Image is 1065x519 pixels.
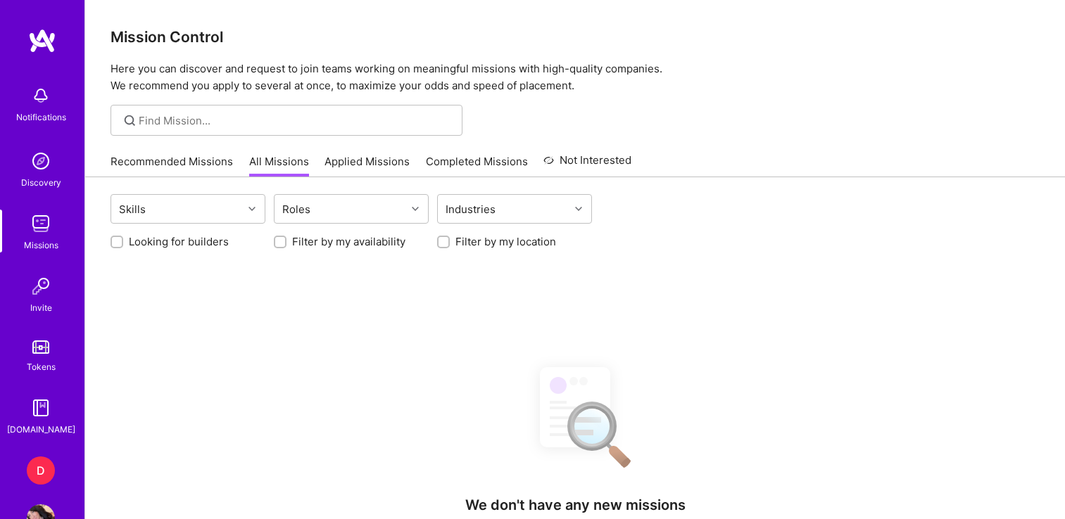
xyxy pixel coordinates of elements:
[28,28,56,53] img: logo
[111,60,1040,94] p: Here you can discover and request to join teams working on meaningful missions with high-quality ...
[27,147,55,175] img: discovery
[248,205,256,212] i: icon Chevron
[292,234,405,249] label: Filter by my availability
[455,234,556,249] label: Filter by my location
[324,154,410,177] a: Applied Missions
[543,152,631,177] a: Not Interested
[111,154,233,177] a: Recommended Missions
[7,422,75,437] div: [DOMAIN_NAME]
[515,354,635,478] img: No Results
[442,199,499,219] div: Industries
[24,238,58,252] div: Missions
[279,199,314,219] div: Roles
[27,210,55,238] img: teamwork
[249,154,309,177] a: All Missions
[111,28,1040,46] h3: Mission Control
[465,496,686,513] h4: We don't have any new missions
[30,300,52,315] div: Invite
[27,359,56,374] div: Tokens
[575,205,582,212] i: icon Chevron
[129,234,229,249] label: Looking for builders
[27,272,55,300] img: Invite
[16,110,66,124] div: Notifications
[122,113,138,129] i: icon SearchGrey
[32,340,49,354] img: tokens
[115,199,149,219] div: Skills
[27,456,55,485] div: D
[426,154,528,177] a: Completed Missions
[412,205,419,212] i: icon Chevron
[139,113,452,128] input: Find Mission...
[27,394,55,422] img: guide book
[21,175,61,190] div: Discovery
[27,82,55,110] img: bell
[23,456,58,485] a: D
